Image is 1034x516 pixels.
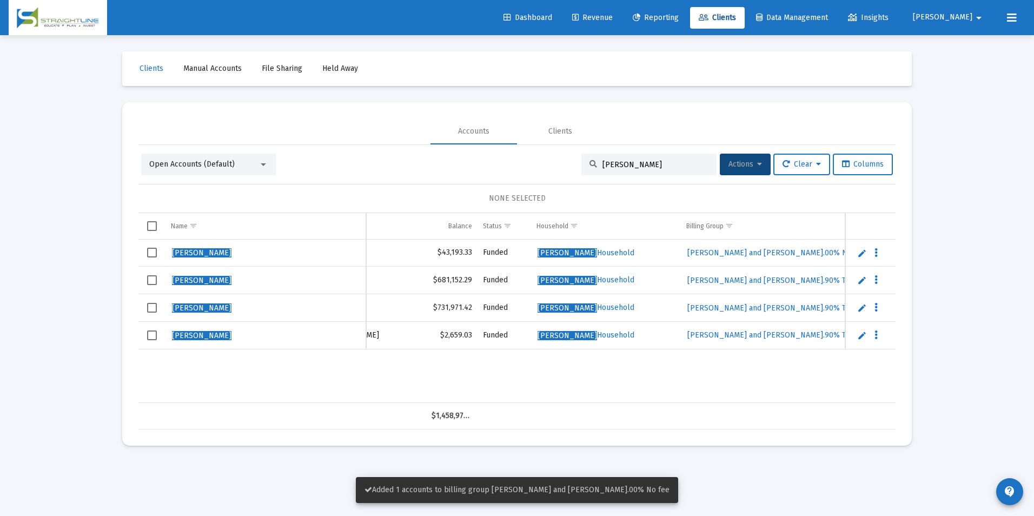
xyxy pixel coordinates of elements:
[839,7,897,29] a: Insights
[172,276,231,285] span: [PERSON_NAME]
[314,58,367,80] a: Held Away
[690,7,745,29] a: Clients
[536,327,635,343] a: [PERSON_NAME]Household
[699,13,736,22] span: Clients
[314,294,426,322] td: Rollover IRA
[624,7,687,29] a: Reporting
[538,276,597,285] span: [PERSON_NAME]
[314,240,426,267] td: JTWROS
[848,13,889,22] span: Insights
[322,64,358,73] span: Held Away
[503,222,512,230] span: Show filter options for column 'Status'
[687,303,893,313] span: [PERSON_NAME] and [PERSON_NAME].90% Tiered-Arrears
[756,13,828,22] span: Data Management
[189,222,197,230] span: Show filter options for column 'Name'
[536,222,568,230] div: Household
[171,327,233,343] a: [PERSON_NAME]
[687,330,893,340] span: [PERSON_NAME] and [PERSON_NAME].90% Tiered-Arrears
[426,267,478,294] td: $681,152.29
[857,275,867,285] a: Edit
[833,154,893,175] button: Columns
[687,248,865,257] span: [PERSON_NAME] and [PERSON_NAME].00% No fee
[171,300,233,316] a: [PERSON_NAME]
[147,193,887,204] div: NONE SELECTED
[314,321,426,349] td: [PERSON_NAME]
[900,6,998,28] button: [PERSON_NAME]
[687,276,893,285] span: [PERSON_NAME] and [PERSON_NAME].90% Tiered-Arrears
[538,331,597,340] span: [PERSON_NAME]
[426,294,478,322] td: $731,971.42
[570,222,578,230] span: Show filter options for column 'Household'
[262,64,302,73] span: File Sharing
[147,330,157,340] div: Select row
[171,222,188,230] div: Name
[686,327,894,343] a: [PERSON_NAME] and [PERSON_NAME].90% Tiered-Arrears
[548,126,572,137] div: Clients
[448,222,472,230] div: Balance
[483,330,526,341] div: Funded
[913,13,972,22] span: [PERSON_NAME]
[602,160,708,169] input: Search
[314,267,426,294] td: Rollover IRA
[171,272,233,288] a: [PERSON_NAME]
[147,275,157,285] div: Select row
[783,160,821,169] span: Clear
[857,248,867,258] a: Edit
[172,331,231,340] span: [PERSON_NAME]
[728,160,762,169] span: Actions
[140,64,163,73] span: Clients
[314,213,426,239] td: Column Type
[842,160,884,169] span: Columns
[483,302,526,313] div: Funded
[149,160,235,169] span: Open Accounts (Default)
[857,303,867,313] a: Edit
[131,58,172,80] a: Clients
[686,273,894,288] a: [PERSON_NAME] and [PERSON_NAME].90% Tiered-Arrears
[147,221,157,231] div: Select all
[564,7,621,29] a: Revenue
[426,213,478,239] td: Column Balance
[536,245,635,261] a: [PERSON_NAME]Household
[686,222,724,230] div: Billing Group
[681,213,919,239] td: Column Billing Group
[538,248,634,257] span: Household
[183,64,242,73] span: Manual Accounts
[483,222,502,230] div: Status
[972,7,985,29] mat-icon: arrow_drop_down
[165,213,366,239] td: Column Name
[171,245,233,261] a: [PERSON_NAME]
[138,213,896,429] div: Data grid
[686,245,866,261] a: [PERSON_NAME] and [PERSON_NAME].00% No fee
[725,222,733,230] span: Show filter options for column 'Billing Group'
[364,485,670,494] span: Added 1 accounts to billing group [PERSON_NAME] and [PERSON_NAME].00% No fee
[478,213,531,239] td: Column Status
[538,330,634,340] span: Household
[432,411,472,421] div: $1,458,976.07
[147,248,157,257] div: Select row
[536,300,635,316] a: [PERSON_NAME]Household
[172,303,231,313] span: [PERSON_NAME]
[538,303,634,312] span: Household
[426,321,478,349] td: $2,659.03
[503,13,552,22] span: Dashboard
[720,154,771,175] button: Actions
[483,247,526,258] div: Funded
[495,7,561,29] a: Dashboard
[172,248,231,257] span: [PERSON_NAME]
[538,303,597,313] span: [PERSON_NAME]
[253,58,311,80] a: File Sharing
[773,154,830,175] button: Clear
[531,213,681,239] td: Column Household
[17,7,99,29] img: Dashboard
[536,272,635,288] a: [PERSON_NAME]Household
[857,330,867,340] a: Edit
[483,275,526,286] div: Funded
[538,248,597,257] span: [PERSON_NAME]
[633,13,679,22] span: Reporting
[1003,485,1016,498] mat-icon: contact_support
[147,303,157,313] div: Select row
[747,7,837,29] a: Data Management
[538,275,634,285] span: Household
[686,300,894,316] a: [PERSON_NAME] and [PERSON_NAME].90% Tiered-Arrears
[175,58,250,80] a: Manual Accounts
